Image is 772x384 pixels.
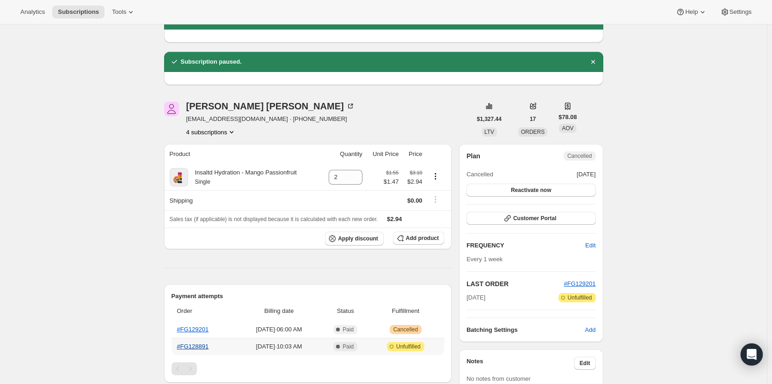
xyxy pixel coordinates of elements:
[343,343,354,350] span: Paid
[365,144,402,164] th: Unit Price
[186,127,237,137] button: Product actions
[393,232,444,245] button: Add product
[580,360,590,367] span: Edit
[587,55,600,68] button: Dismiss notification
[521,129,545,135] span: ORDERS
[170,216,378,222] span: Sales tax (if applicable) is not displayed because it is calculated with each new order.
[466,170,493,179] span: Cancelled
[58,8,99,16] span: Subscriptions
[564,279,596,288] button: #FG129201
[530,115,536,123] span: 17
[177,326,209,333] a: #FG129201
[567,152,592,160] span: Cancelled
[466,241,585,250] h2: FREQUENCY
[685,8,698,16] span: Help
[239,325,318,334] span: [DATE] · 06:00 AM
[466,256,502,263] span: Every 1 week
[406,234,439,242] span: Add product
[466,212,595,225] button: Customer Portal
[324,306,367,316] span: Status
[466,357,574,370] h3: Notes
[404,177,422,186] span: $2.94
[401,144,425,164] th: Price
[172,292,445,301] h2: Payment attempts
[466,279,564,288] h2: LAST ORDER
[428,194,443,204] button: Shipping actions
[466,293,485,302] span: [DATE]
[484,129,494,135] span: LTV
[106,6,141,18] button: Tools
[466,151,480,161] h2: Plan
[428,171,443,181] button: Product actions
[729,8,752,16] span: Settings
[396,343,421,350] span: Unfulfilled
[579,323,601,337] button: Add
[477,115,502,123] span: $1,327.44
[52,6,104,18] button: Subscriptions
[410,170,423,175] small: $3.10
[511,186,551,194] span: Reactivate now
[466,375,531,382] span: No notes from customer
[741,343,763,366] div: Open Intercom Messenger
[15,6,50,18] button: Analytics
[387,216,402,222] span: $2.94
[472,113,507,126] button: $1,327.44
[172,301,237,321] th: Order
[338,235,378,242] span: Apply discount
[112,8,126,16] span: Tools
[239,342,318,351] span: [DATE] · 10:03 AM
[20,8,45,16] span: Analytics
[164,144,320,164] th: Product
[513,215,556,222] span: Customer Portal
[562,125,573,132] span: AOV
[239,306,318,316] span: Billing date
[574,357,596,370] button: Edit
[670,6,712,18] button: Help
[466,184,595,197] button: Reactivate now
[407,197,423,204] span: $0.00
[558,113,577,122] span: $78.08
[195,179,210,185] small: Single
[373,306,439,316] span: Fulfillment
[585,325,595,335] span: Add
[320,144,365,164] th: Quantity
[466,325,585,335] h6: Batching Settings
[325,232,384,246] button: Apply discount
[172,362,445,375] nav: Pagination
[186,114,355,124] span: [EMAIL_ADDRESS][DOMAIN_NAME] · [PHONE_NUMBER]
[564,280,596,287] a: #FG129201
[393,326,418,333] span: Cancelled
[164,190,320,210] th: Shipping
[343,326,354,333] span: Paid
[384,177,399,186] span: $1.47
[585,241,595,250] span: Edit
[186,102,355,111] div: [PERSON_NAME] [PERSON_NAME]
[580,238,601,253] button: Edit
[181,57,242,66] h2: Subscription paused.
[524,113,541,126] button: 17
[577,170,596,179] span: [DATE]
[386,170,398,175] small: $1.55
[164,102,179,116] span: Kathryn Collings
[715,6,757,18] button: Settings
[177,343,209,350] a: #FG128891
[568,294,592,301] span: Unfulfilled
[188,168,297,186] div: Insaltd Hydration - Mango Passionfruit
[170,168,188,186] img: product img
